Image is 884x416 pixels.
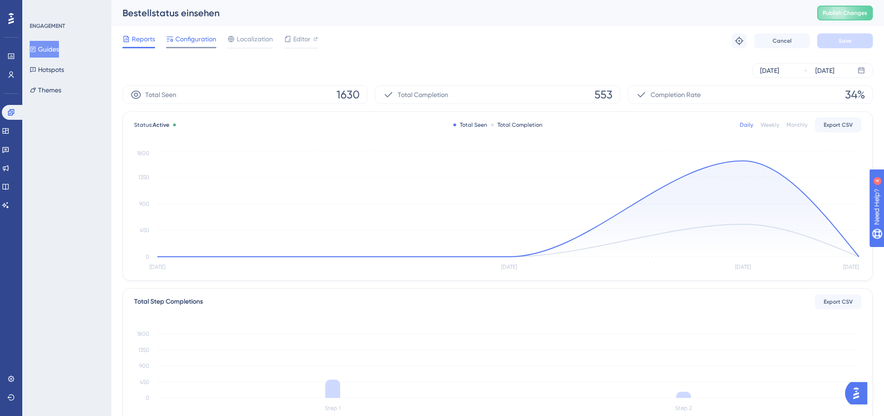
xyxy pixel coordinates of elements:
[843,264,859,270] tspan: [DATE]
[137,150,149,156] tspan: 1800
[817,6,873,20] button: Publish Changes
[149,264,165,270] tspan: [DATE]
[134,296,203,307] div: Total Step Completions
[845,379,873,407] iframe: UserGuiding AI Assistant Launcher
[336,87,360,102] span: 1630
[453,121,487,129] div: Total Seen
[293,33,310,45] span: Editor
[237,33,273,45] span: Localization
[30,22,65,30] div: ENGAGEMENT
[675,405,692,411] tspan: Step 2
[134,121,169,129] span: Status:
[138,174,149,181] tspan: 1350
[491,121,542,129] div: Total Completion
[824,121,853,129] span: Export CSV
[740,121,753,129] div: Daily
[760,65,779,76] div: [DATE]
[815,65,834,76] div: [DATE]
[123,6,794,19] div: Bestellstatus einsehen
[823,9,867,17] span: Publish Changes
[146,395,149,401] tspan: 0
[140,227,149,234] tspan: 450
[398,89,448,100] span: Total Completion
[153,122,169,128] span: Active
[845,87,865,102] span: 34%
[754,33,810,48] button: Cancel
[132,33,155,45] span: Reports
[30,82,61,98] button: Themes
[824,298,853,305] span: Export CSV
[30,41,59,58] button: Guides
[817,33,873,48] button: Save
[815,294,861,309] button: Export CSV
[145,89,176,100] span: Total Seen
[138,347,149,353] tspan: 1350
[139,201,149,207] tspan: 900
[137,331,149,337] tspan: 1800
[501,264,517,270] tspan: [DATE]
[787,121,807,129] div: Monthly
[139,363,149,369] tspan: 900
[815,117,861,132] button: Export CSV
[735,264,751,270] tspan: [DATE]
[594,87,613,102] span: 553
[839,37,852,45] span: Save
[140,379,149,385] tspan: 450
[30,61,64,78] button: Hotspots
[761,121,779,129] div: Weekly
[146,253,149,260] tspan: 0
[22,2,58,13] span: Need Help?
[325,405,341,411] tspan: Step 1
[651,89,701,100] span: Completion Rate
[65,5,67,12] div: 4
[773,37,792,45] span: Cancel
[175,33,216,45] span: Configuration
